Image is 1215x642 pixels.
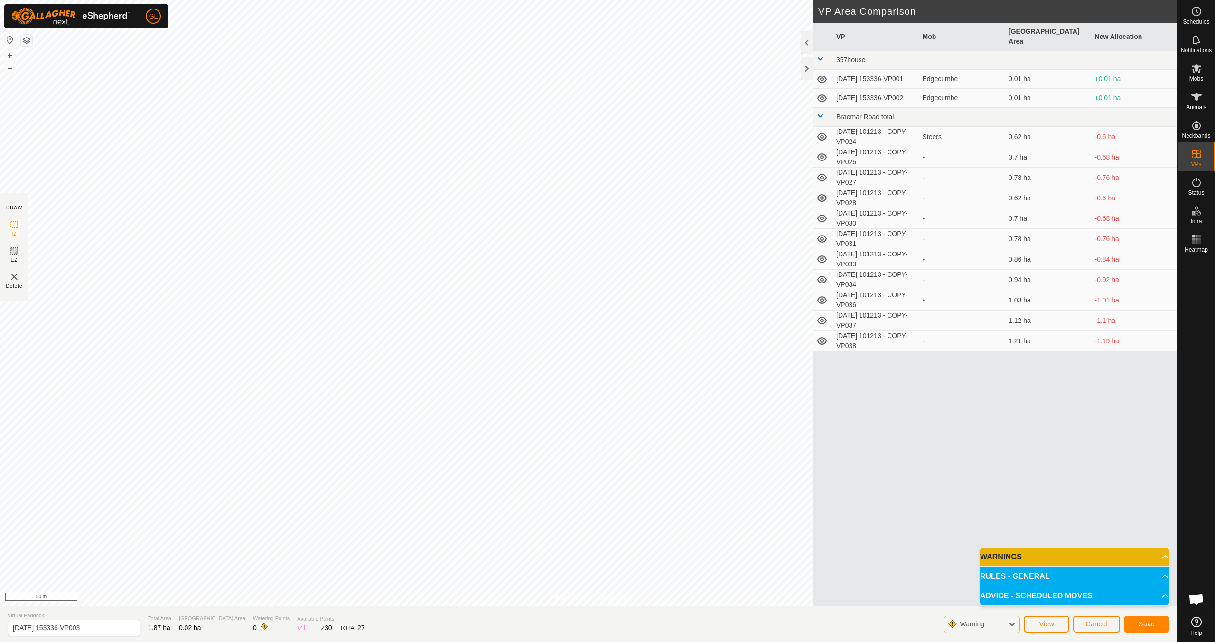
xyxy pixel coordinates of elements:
div: TOTAL [340,623,365,633]
div: - [923,336,1001,346]
span: Braemar Road total [836,113,894,121]
span: 357house [836,56,866,64]
td: -0.84 ha [1091,249,1178,270]
a: Contact Us [598,594,626,602]
a: Privacy Policy [551,594,587,602]
td: [DATE] 153336-VP002 [832,89,919,108]
button: Map Layers [21,35,32,46]
td: 0.01 ha [1005,89,1091,108]
th: [GEOGRAPHIC_DATA] Area [1005,23,1091,51]
span: 27 [357,624,365,632]
td: 0.7 ha [1005,208,1091,229]
td: [DATE] 101213 - COPY-VP027 [832,168,919,188]
td: -0.76 ha [1091,229,1178,249]
span: Neckbands [1182,133,1210,139]
td: [DATE] 101213 - COPY-VP034 [832,270,919,290]
th: Mob [919,23,1005,51]
span: Heatmap [1185,247,1208,253]
div: - [923,295,1001,305]
td: 1.03 ha [1005,290,1091,311]
a: Open chat [1182,585,1211,614]
th: New Allocation [1091,23,1178,51]
td: -0.92 ha [1091,270,1178,290]
div: - [923,234,1001,244]
td: 0.78 ha [1005,168,1091,188]
td: +0.01 ha [1091,70,1178,89]
td: [DATE] 101213 - COPY-VP028 [832,188,919,208]
span: GL [149,11,158,21]
div: Edgecumbe [923,74,1001,84]
td: [DATE] 153336-VP001 [832,70,919,89]
td: [DATE] 101213 - COPY-VP026 [832,147,919,168]
div: Edgecumbe [923,93,1001,103]
div: - [923,193,1001,203]
td: 1.12 ha [1005,311,1091,331]
td: [DATE] 101213 - COPY-VP037 [832,311,919,331]
p-accordion-header: ADVICE - SCHEDULED MOVES [980,586,1169,605]
span: Cancel [1085,620,1108,628]
span: EZ [11,256,18,264]
div: DRAW [6,204,22,211]
span: Available Points [297,615,364,623]
td: 0.94 ha [1005,270,1091,290]
button: + [4,50,16,61]
img: VP [9,271,20,283]
div: - [923,173,1001,183]
td: 0.7 ha [1005,147,1091,168]
td: [DATE] 101213 - COPY-VP024 [832,127,919,147]
span: 11 [302,624,310,632]
td: -1.1 ha [1091,311,1178,331]
p-accordion-header: RULES - GENERAL [980,567,1169,586]
span: Delete [6,283,23,290]
img: Gallagher Logo [11,8,130,25]
button: View [1024,616,1069,633]
button: Cancel [1073,616,1120,633]
th: VP [832,23,919,51]
span: ADVICE - SCHEDULED MOVES [980,592,1092,600]
span: Total Area [148,614,171,623]
td: -0.68 ha [1091,147,1178,168]
div: - [923,275,1001,285]
div: - [923,152,1001,162]
td: -0.6 ha [1091,127,1178,147]
td: 0.62 ha [1005,188,1091,208]
td: -0.6 ha [1091,188,1178,208]
span: 0 [253,624,257,632]
span: [GEOGRAPHIC_DATA] Area [179,614,245,623]
td: -0.76 ha [1091,168,1178,188]
div: EZ [318,623,332,633]
span: 0.02 ha [179,624,201,632]
span: Warning [960,620,984,628]
div: Steers [923,132,1001,142]
td: [DATE] 101213 - COPY-VP033 [832,249,919,270]
a: Help [1178,613,1215,640]
span: Animals [1186,104,1206,110]
span: Watering Points [253,614,290,623]
span: WARNINGS [980,553,1022,561]
td: [DATE] 101213 - COPY-VP038 [832,331,919,351]
h2: VP Area Comparison [818,6,1177,17]
div: - [923,255,1001,264]
span: Status [1188,190,1204,196]
button: Reset Map [4,34,16,46]
td: -1.19 ha [1091,331,1178,351]
td: 0.86 ha [1005,249,1091,270]
span: VPs [1191,161,1201,167]
span: View [1039,620,1054,628]
td: [DATE] 101213 - COPY-VP036 [832,290,919,311]
td: 0.01 ha [1005,70,1091,89]
span: IZ [12,230,17,237]
td: 0.78 ha [1005,229,1091,249]
td: -0.68 ha [1091,208,1178,229]
button: – [4,62,16,74]
span: Notifications [1181,47,1212,53]
span: RULES - GENERAL [980,573,1050,580]
p-accordion-header: WARNINGS [980,548,1169,566]
td: +0.01 ha [1091,89,1178,108]
span: 1.87 ha [148,624,170,632]
span: Mobs [1189,76,1203,82]
td: 1.21 ha [1005,331,1091,351]
td: [DATE] 101213 - COPY-VP031 [832,229,919,249]
td: -1.01 ha [1091,290,1178,311]
div: IZ [297,623,309,633]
